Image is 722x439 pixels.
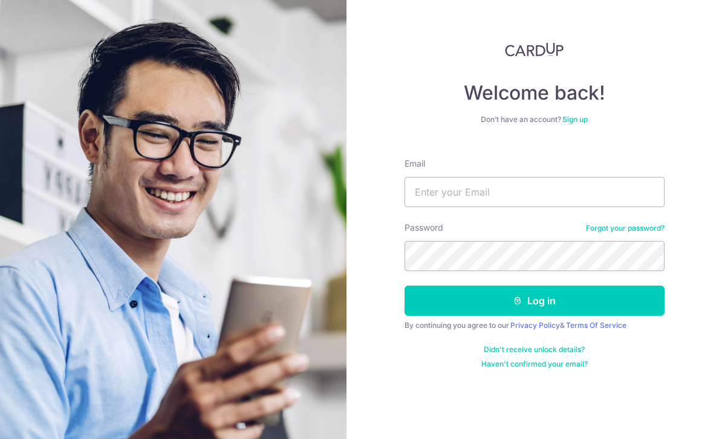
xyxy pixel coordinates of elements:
a: Terms Of Service [566,321,626,330]
div: Don’t have an account? [405,115,665,124]
label: Email [405,158,425,170]
a: Haven't confirmed your email? [481,359,588,369]
a: Didn't receive unlock details? [484,345,585,354]
button: Log in [405,286,665,316]
img: CardUp Logo [505,42,564,57]
label: Password [405,222,443,234]
div: By continuing you agree to our & [405,321,665,330]
a: Sign up [562,115,588,124]
input: Enter your Email [405,177,665,207]
h4: Welcome back! [405,81,665,105]
a: Privacy Policy [510,321,560,330]
a: Forgot your password? [586,223,665,233]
